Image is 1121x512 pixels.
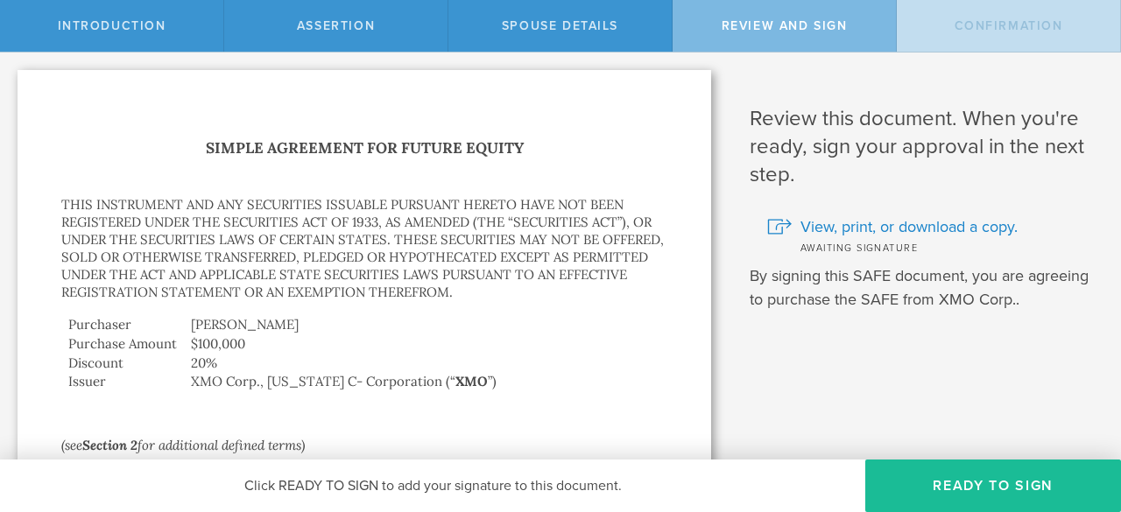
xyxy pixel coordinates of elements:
[502,18,618,33] span: Spouse Details
[722,18,848,33] span: Review and Sign
[750,264,1095,312] p: By signing this SAFE document, you are agreeing to purchase the SAFE from XMO Corp..
[61,334,184,354] td: Purchase Amount
[61,315,184,334] td: Purchaser
[61,196,667,301] p: THIS INSTRUMENT AND ANY SECURITIES ISSUABLE PURSUANT HERETO HAVE NOT BEEN REGISTERED UNDER THE SE...
[61,372,184,391] td: Issuer
[184,372,667,391] td: XMO Corp., [US_STATE] C- Corporation (“ ”)
[184,354,667,373] td: 20%
[767,238,1095,256] div: Awaiting signature
[61,354,184,373] td: Discount
[750,105,1095,189] h1: Review this document. When you're ready, sign your approval in the next step.
[61,437,305,453] em: (see for additional defined terms)
[297,18,375,33] span: assertion
[184,315,667,334] td: [PERSON_NAME]
[82,437,137,453] strong: Section 2
[455,373,488,389] strong: XMO
[61,136,667,161] h1: Simple Agreement for Future Equity
[800,215,1018,238] span: View, print, or download a copy.
[865,459,1121,512] button: Ready to Sign
[184,334,667,354] td: $100,000
[58,18,166,33] span: Introduction
[955,18,1063,33] span: Confirmation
